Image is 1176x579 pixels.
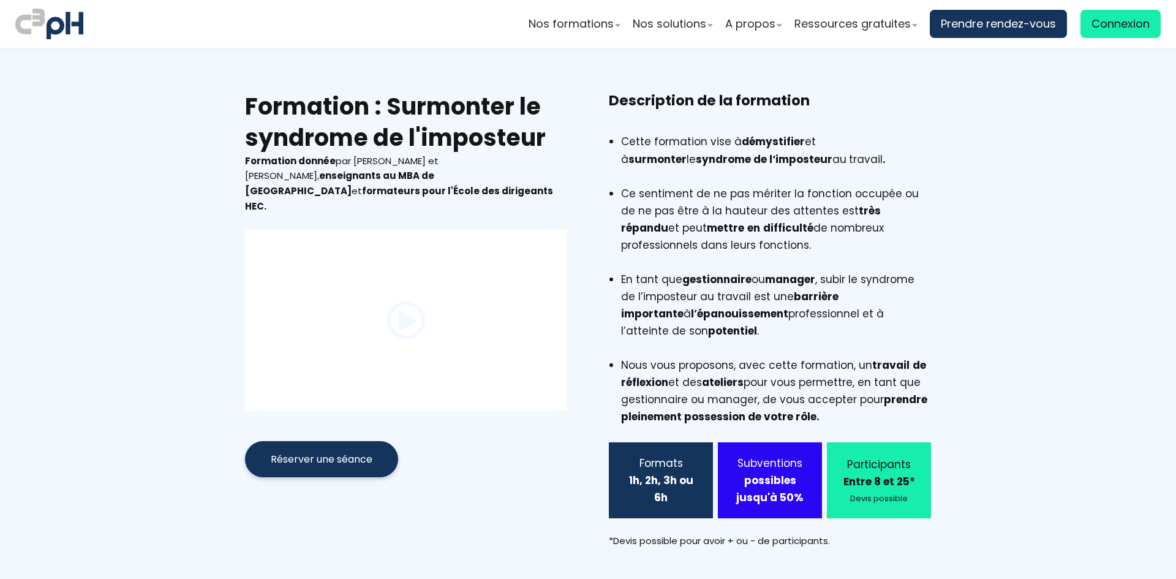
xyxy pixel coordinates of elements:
b: l’épanouissement [691,306,788,321]
b: surmonter [628,152,687,167]
span: A propos [725,15,775,33]
b: 1h, 2h, 3h ou 6h [629,473,693,505]
b: formateurs pour l'École des dirigeants HEC. [245,184,553,213]
b: en [747,221,760,235]
b: mettre [707,221,744,235]
div: Devis possible [842,492,916,505]
div: Formats [624,455,698,472]
b: enseignants au MBA de [GEOGRAPHIC_DATA] [245,169,434,197]
div: par [PERSON_NAME] et [PERSON_NAME], et [245,154,567,214]
li: Nous vous proposons, avec cette formation, un et des pour vous permettre, en tant que gestionnair... [621,357,931,425]
span: Réserver une séance [271,452,372,467]
button: Réserver une séance [245,441,398,477]
b: Formation donnée [245,154,336,167]
div: Participants [842,456,916,473]
span: Ressources gratuites [794,15,911,33]
b: de [913,358,926,373]
div: Subventions [733,455,807,472]
b: démystifier [742,134,805,149]
span: Prendre rendez-vous [941,15,1056,33]
span: Connexion [1091,15,1150,33]
b: Entre 8 et 25* [843,474,915,489]
b: réflexion [621,375,668,390]
a: Connexion [1080,10,1161,38]
li: Cette formation vise à et à le au travail [621,133,931,184]
li: Ce sentiment de ne pas mériter la fonction occupée ou de ne pas être à la hauteur des attentes es... [621,185,931,271]
img: logo C3PH [15,6,83,42]
h2: Formation : Surmonter le syndrome de l'imposteur [245,91,567,154]
b: travail [872,358,910,373]
a: Prendre rendez-vous [930,10,1067,38]
span: Nos solutions [633,15,706,33]
b: potentiel [708,324,757,338]
b: barrière [794,289,839,304]
strong: possibles jusqu'à 50% [736,473,804,505]
b: . [883,152,886,167]
b: gestionnaire [682,272,752,287]
span: Nos formations [529,15,614,33]
b: très répandu [621,203,881,235]
b: importante [621,306,684,321]
b: difficulté [763,221,813,235]
b: manager [765,272,815,287]
b: syndrome de l‘imposteur [696,152,832,167]
b: ateliers [702,375,744,390]
div: *Devis possible pour avoir + ou - de participants. [609,534,931,549]
li: En tant que ou , subir le syndrome de l’imposteur au travail est une à professionnel et à l’attei... [621,271,931,357]
h3: Description de la formation [609,91,931,130]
